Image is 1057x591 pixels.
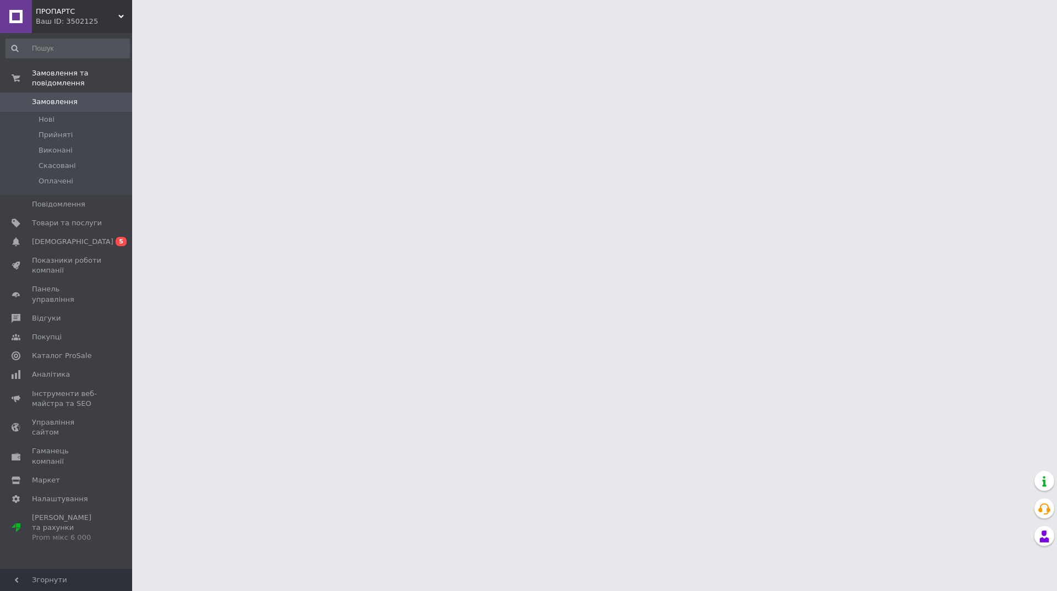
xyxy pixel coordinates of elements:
span: Скасовані [39,161,76,171]
span: [DEMOGRAPHIC_DATA] [32,237,113,247]
span: Товари та послуги [32,218,102,228]
span: 5 [116,237,127,246]
span: Замовлення [32,97,78,107]
div: Ваш ID: 3502125 [36,17,132,26]
span: Гаманець компанії [32,446,102,466]
span: Налаштування [32,494,88,504]
input: Пошук [6,39,130,58]
span: Нові [39,115,55,124]
span: [PERSON_NAME] та рахунки [32,513,102,543]
span: Маркет [32,475,60,485]
span: Каталог ProSale [32,351,91,361]
span: Прийняті [39,130,73,140]
div: Prom мікс 6 000 [32,533,102,543]
span: Показники роботи компанії [32,256,102,275]
span: Управління сайтом [32,418,102,437]
span: Покупці [32,332,62,342]
span: Замовлення та повідомлення [32,68,132,88]
span: Інструменти веб-майстра та SEO [32,389,102,409]
span: ПРОПАРТС [36,7,118,17]
span: Виконані [39,145,73,155]
span: Панель управління [32,284,102,304]
span: Оплачені [39,176,73,186]
span: Відгуки [32,313,61,323]
span: Аналітика [32,370,70,379]
span: Повідомлення [32,199,85,209]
